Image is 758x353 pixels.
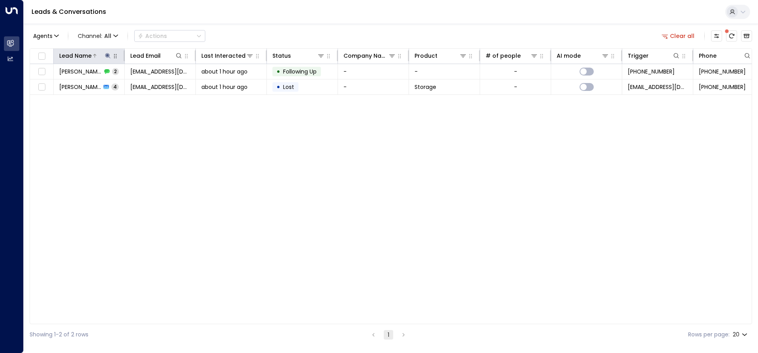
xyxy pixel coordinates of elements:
[32,7,106,16] a: Leads & Conversations
[276,80,280,94] div: •
[283,68,317,76] span: Following Up
[486,51,521,60] div: # of people
[343,51,396,60] div: Company Name
[368,330,409,340] nav: pagination navigation
[201,51,246,60] div: Last Interacted
[741,30,752,42] button: Archived Leads
[272,51,291,60] div: Status
[338,79,409,94] td: -
[628,51,649,60] div: Trigger
[134,30,205,42] button: Actions
[59,83,101,91] span: Nathalie Perret
[30,330,88,339] div: Showing 1-2 of 2 rows
[130,83,190,91] span: nathalieperret@hotmail.co.uk
[30,30,62,42] button: Agents
[486,51,538,60] div: # of people
[75,30,121,42] button: Channel:All
[711,30,722,42] button: Customize
[130,68,190,76] span: nathalieperret@hotmail.co.uk
[659,30,698,42] button: Clear all
[415,51,467,60] div: Product
[104,33,111,39] span: All
[37,82,47,92] span: Toggle select row
[338,64,409,79] td: -
[138,32,167,40] div: Actions
[699,68,746,76] span: +447813115237
[628,83,687,91] span: leads@space-station.co.uk
[59,51,112,60] div: Lead Name
[557,51,609,60] div: AI mode
[343,51,388,60] div: Company Name
[384,330,393,340] button: page 1
[276,65,280,78] div: •
[628,68,675,76] span: +447813115237
[201,51,254,60] div: Last Interacted
[514,83,517,91] div: -
[283,83,294,91] span: Lost
[628,51,680,60] div: Trigger
[134,30,205,42] div: Button group with a nested menu
[37,51,47,61] span: Toggle select all
[33,33,53,39] span: Agents
[59,68,102,76] span: Nathalie Perret
[699,51,751,60] div: Phone
[272,51,325,60] div: Status
[201,83,248,91] span: about 1 hour ago
[409,64,480,79] td: -
[112,68,119,75] span: 2
[688,330,730,339] label: Rows per page:
[514,68,517,76] div: -
[699,83,746,91] span: +447813115237
[733,329,749,340] div: 20
[130,51,161,60] div: Lead Email
[726,30,737,42] span: There are new threads available. Refresh the grid to view the latest updates.
[699,51,717,60] div: Phone
[415,83,436,91] span: Storage
[201,68,248,76] span: about 1 hour ago
[75,30,121,42] span: Channel:
[415,51,437,60] div: Product
[557,51,581,60] div: AI mode
[37,67,47,77] span: Toggle select row
[111,83,119,90] span: 4
[130,51,183,60] div: Lead Email
[59,51,92,60] div: Lead Name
